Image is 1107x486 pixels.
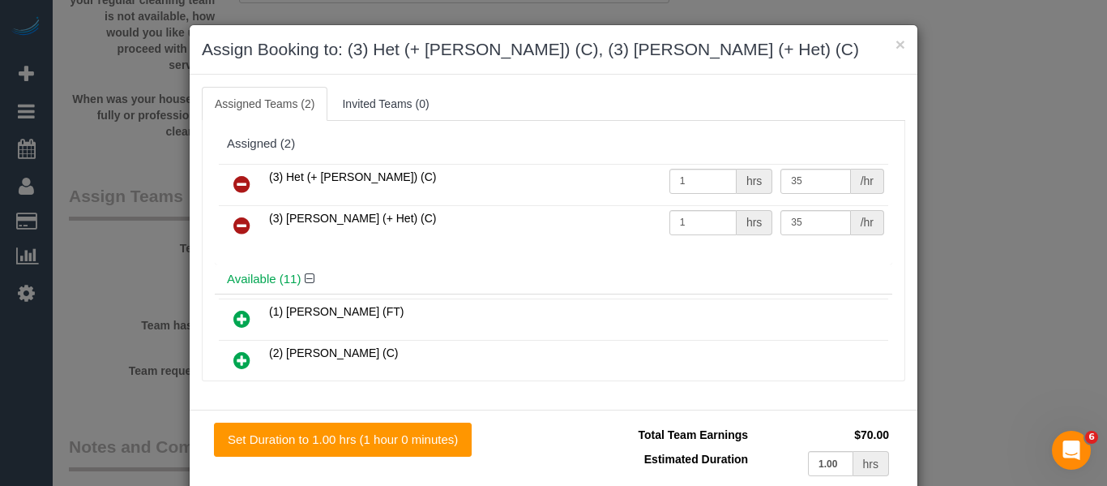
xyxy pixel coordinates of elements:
iframe: Intercom live chat [1052,431,1091,470]
div: /hr [851,210,884,235]
div: /hr [851,169,884,194]
div: hrs [737,210,772,235]
div: Assigned (2) [227,137,880,151]
span: Estimated Duration [644,453,748,466]
button: × [895,36,905,53]
a: Invited Teams (0) [329,87,442,121]
button: Set Duration to 1.00 hrs (1 hour 0 minutes) [214,423,472,457]
div: hrs [853,451,889,476]
span: (2) [PERSON_NAME] (C) [269,346,398,359]
td: $70.00 [752,423,893,447]
a: Assigned Teams (2) [202,87,327,121]
div: hrs [737,169,772,194]
span: (1) [PERSON_NAME] (FT) [269,305,404,318]
h4: Available (11) [227,273,880,286]
h3: Assign Booking to: (3) Het (+ [PERSON_NAME]) (C), (3) [PERSON_NAME] (+ Het) (C) [202,37,905,62]
td: Total Team Earnings [566,423,752,447]
span: (3) Het (+ [PERSON_NAME]) (C) [269,170,437,183]
span: 6 [1085,431,1098,444]
span: (3) [PERSON_NAME] (+ Het) (C) [269,212,437,225]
